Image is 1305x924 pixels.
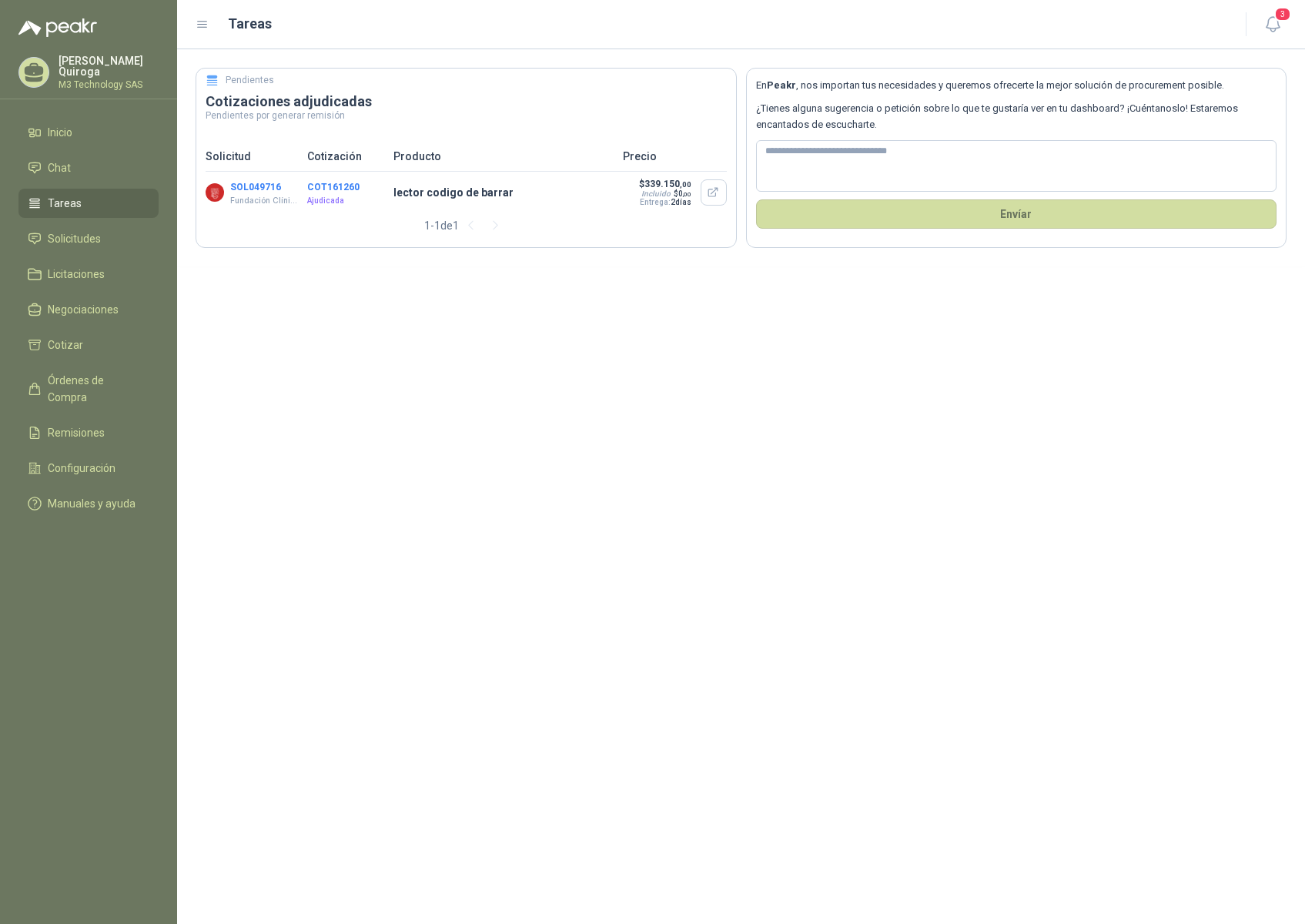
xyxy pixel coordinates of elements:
[206,111,727,120] p: Pendientes por generar remisión
[307,148,384,165] p: Cotización
[48,124,72,141] span: Inicio
[18,454,159,483] a: Configuración
[230,195,300,207] p: Fundación Clínica Shaio
[641,189,671,198] div: Incluido
[683,191,691,198] span: ,00
[393,184,614,201] p: lector codigo de barrar
[18,330,159,360] a: Cotizar
[18,366,159,412] a: Órdenes de Compra
[48,301,119,318] span: Negociaciones
[671,198,691,206] span: 2 días
[756,199,1277,229] button: Envíar
[767,79,796,91] b: Peakr
[48,195,82,212] span: Tareas
[18,18,97,37] img: Logo peakr
[48,372,144,406] span: Órdenes de Compra
[424,213,508,238] div: 1 - 1 de 1
[393,148,614,165] p: Producto
[623,148,727,165] p: Precio
[48,495,136,512] span: Manuales y ayuda
[226,73,274,88] h5: Pendientes
[206,92,727,111] h3: Cotizaciones adjudicadas
[59,55,159,77] p: [PERSON_NAME] Quiroga
[18,295,159,324] a: Negociaciones
[307,195,384,207] p: Ajudicada
[48,159,71,176] span: Chat
[228,13,272,35] h1: Tareas
[48,266,105,283] span: Licitaciones
[1259,11,1287,38] button: 3
[48,336,83,353] span: Cotizar
[18,153,159,182] a: Chat
[18,418,159,447] a: Remisiones
[48,230,101,247] span: Solicitudes
[678,189,691,198] span: 0
[674,189,691,198] span: $
[756,101,1277,132] p: ¿Tienes alguna sugerencia o petición sobre lo que te gustaría ver en tu dashboard? ¡Cuéntanoslo! ...
[644,179,691,189] span: 339.150
[638,179,691,189] p: $
[18,118,159,147] a: Inicio
[756,78,1277,93] p: En , nos importan tus necesidades y queremos ofrecerte la mejor solución de procurement posible.
[1274,7,1291,22] span: 3
[206,183,224,202] img: Company Logo
[48,424,105,441] span: Remisiones
[48,460,115,477] span: Configuración
[638,198,691,206] p: Entrega:
[680,180,691,189] span: ,00
[59,80,159,89] p: M3 Technology SAS
[230,182,281,192] button: SOL049716
[18,489,159,518] a: Manuales y ayuda
[18,189,159,218] a: Tareas
[307,182,360,192] button: COT161260
[18,224,159,253] a: Solicitudes
[18,259,159,289] a: Licitaciones
[206,148,298,165] p: Solicitud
